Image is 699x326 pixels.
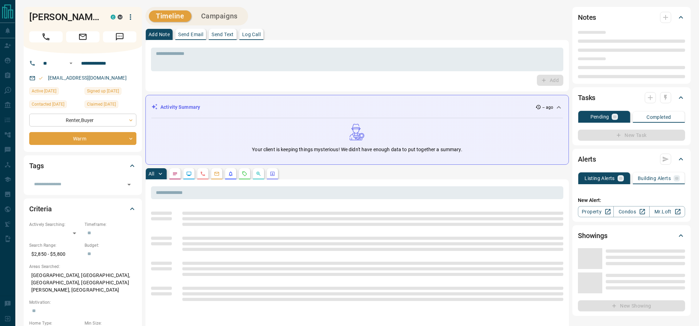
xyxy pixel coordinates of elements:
svg: Email Valid [38,76,43,81]
p: [GEOGRAPHIC_DATA], [GEOGRAPHIC_DATA], [GEOGRAPHIC_DATA], [GEOGRAPHIC_DATA][PERSON_NAME], [GEOGRAP... [29,270,136,296]
svg: Notes [172,171,178,177]
div: Warm [29,132,136,145]
svg: Requests [242,171,247,177]
div: Tasks [578,89,685,106]
div: Alerts [578,151,685,168]
p: All [149,171,154,176]
span: Contacted [DATE] [32,101,64,108]
h2: Criteria [29,203,52,214]
button: Open [124,180,134,189]
h2: Showings [578,230,607,241]
p: -- ago [542,104,553,111]
p: Timeframe: [85,221,136,228]
span: Claimed [DATE] [87,101,116,108]
h2: Alerts [578,154,596,165]
p: Your client is keeping things mysterious! We didn't have enough data to put together a summary. [252,146,462,153]
h2: Tasks [578,92,595,103]
svg: Emails [214,171,220,177]
span: Call [29,31,63,42]
svg: Calls [200,171,206,177]
p: Completed [646,115,671,120]
svg: Agent Actions [270,171,275,177]
a: Condos [613,206,649,217]
div: Mon Jul 18 2016 [85,87,136,97]
div: Notes [578,9,685,26]
button: Open [67,59,75,67]
svg: Opportunities [256,171,261,177]
span: Active [DATE] [32,88,56,95]
div: condos.ca [111,15,116,19]
div: Tue May 24 2022 [29,87,81,97]
a: Mr.Loft [649,206,685,217]
p: Log Call [242,32,261,37]
div: Thu Jul 10 2025 [85,100,136,110]
p: New Alert: [578,197,685,204]
p: Motivation: [29,299,136,305]
h1: [PERSON_NAME] [29,11,100,23]
span: Email [66,31,100,42]
div: Activity Summary-- ago [151,101,563,114]
p: Add Note [149,32,170,37]
div: Criteria [29,201,136,217]
a: [EMAIL_ADDRESS][DOMAIN_NAME] [48,75,127,81]
button: Timeline [149,10,191,22]
div: mrloft.ca [118,15,122,19]
p: Actively Searching: [29,221,81,228]
a: Property [578,206,614,217]
p: Pending [590,114,609,119]
span: Signed up [DATE] [87,88,119,95]
h2: Notes [578,12,596,23]
div: Renter , Buyer [29,114,136,127]
span: Message [103,31,136,42]
p: Activity Summary [160,104,200,111]
p: Listing Alerts [585,176,615,181]
p: Search Range: [29,242,81,248]
p: Budget: [85,242,136,248]
svg: Lead Browsing Activity [186,171,192,177]
div: Showings [578,227,685,244]
p: Send Email [178,32,203,37]
div: Thu May 26 2022 [29,100,81,110]
p: $2,850 - $5,800 [29,248,81,260]
button: Campaigns [194,10,245,22]
div: Tags [29,157,136,174]
p: Areas Searched: [29,263,136,270]
p: Send Text [212,32,234,37]
svg: Listing Alerts [228,171,233,177]
h2: Tags [29,160,43,171]
p: Building Alerts [638,176,671,181]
